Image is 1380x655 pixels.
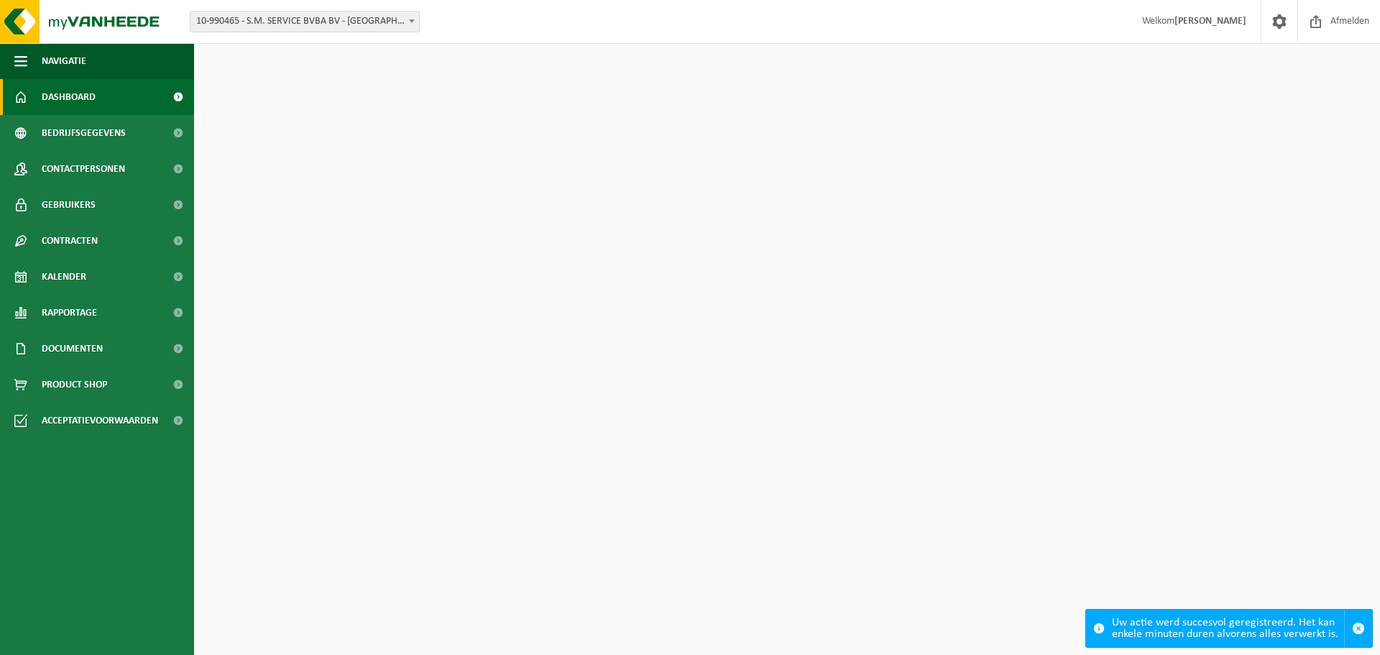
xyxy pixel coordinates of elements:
[1112,610,1344,647] div: Uw actie werd succesvol geregistreerd. Het kan enkele minuten duren alvorens alles verwerkt is.
[1174,16,1246,27] strong: [PERSON_NAME]
[42,115,126,151] span: Bedrijfsgegevens
[42,187,96,223] span: Gebruikers
[42,79,96,115] span: Dashboard
[42,259,86,295] span: Kalender
[190,12,419,32] span: 10-990465 - S.M. SERVICE BVBA BV - ROESELARE
[42,223,98,259] span: Contracten
[42,403,158,439] span: Acceptatievoorwaarden
[42,295,97,331] span: Rapportage
[190,11,420,32] span: 10-990465 - S.M. SERVICE BVBA BV - ROESELARE
[42,43,86,79] span: Navigatie
[42,151,125,187] span: Contactpersonen
[42,331,103,367] span: Documenten
[42,367,107,403] span: Product Shop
